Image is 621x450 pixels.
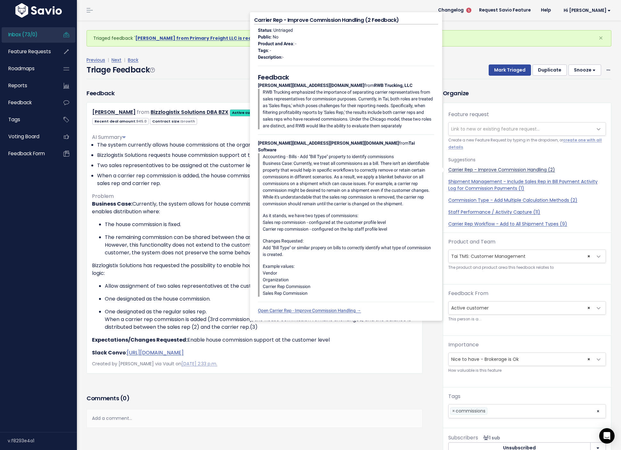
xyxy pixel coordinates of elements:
[87,57,105,63] a: Previous
[137,108,149,116] span: from
[127,349,184,356] a: [URL][DOMAIN_NAME]
[97,172,417,187] li: When a carrier rep commission is added, the house commission should remain unaffected and balance...
[448,264,606,271] small: The product and product area this feedback relates to
[448,178,606,192] a: Shipment Management - Include Sales Rep in Bill Payment Activity Log for Commission Payments (1)
[452,408,455,414] span: ×
[2,78,53,93] a: Reports
[448,111,489,118] label: Feature request
[448,434,478,441] span: Subscribers
[474,5,536,15] a: Request Savio Feature
[92,361,217,367] span: Created by [PERSON_NAME] via Vault on
[599,428,615,444] div: Open Intercom Messenger
[92,349,417,357] p: :
[263,238,434,258] p: Changes Requested: Add "Bill Type" or similar propery on bills to correctly identify what type of...
[2,129,53,144] a: Voting Board
[105,295,417,303] p: One designated as the house commission.
[87,64,154,76] h4: Triage Feedback
[8,82,27,89] span: Reports
[448,341,479,349] label: Importance
[8,133,39,140] span: Voting Board
[282,55,284,60] span: -
[443,89,611,98] h3: Organize
[128,57,138,63] a: Back
[448,166,606,173] a: Carrier Rep - Improve Commission Handling (2)
[587,301,590,314] span: ×
[2,146,53,161] a: Feedback form
[448,197,606,204] a: Commission Type - Add Multiple Calculation Methods (2)
[592,30,609,46] button: Close
[568,64,601,76] button: Snooze
[258,140,399,146] strong: [PERSON_NAME][EMAIL_ADDRESS][PERSON_NAME][DOMAIN_NAME]
[450,407,487,415] li: commissions
[448,137,606,151] small: Create a new Feature Request by typing in the dropdown, or .
[87,30,611,47] div: Triaged feedback ' '
[105,233,417,257] p: The remaining commission can be shared between the assigned sales rep and the carrier rep. Howeve...
[92,262,417,277] p: Bizzlogistix Solutions has requested the possibility to enable house commission support at the cu...
[536,5,556,15] a: Help
[599,33,603,43] span: ×
[92,192,114,200] span: Problem
[2,112,53,127] a: Tags
[112,57,121,63] a: Next
[587,250,590,263] span: ×
[2,95,53,110] a: Feedback
[449,250,593,263] span: Tai TMS: Customer Management
[466,8,471,13] span: 5
[258,83,364,88] strong: [PERSON_NAME][EMAIL_ADDRESS][DOMAIN_NAME]
[87,89,114,98] h3: Feedback
[92,200,132,208] strong: Business Case:
[258,34,271,39] strong: Public
[564,8,611,13] span: Hi [PERSON_NAME]
[448,221,606,227] a: Carrier Rep Workflow - Add to All Shipment Types (9)
[92,133,126,141] span: AI Summary
[448,238,495,246] label: Product and Team
[2,61,53,76] a: Roadmaps
[151,108,228,116] a: Bizzlogistix Solutions DBA BZX
[180,119,195,124] span: Growth
[106,57,110,63] span: |
[8,432,77,449] div: v.f8293e4a1
[448,209,606,216] a: Staff Performance / Activity Capture (11)
[2,44,53,59] a: Feature Requests
[258,140,415,152] strong: Tai Software
[92,200,417,216] p: Currently, the system allows for house commissions to be configured at the organization level. Th...
[181,361,217,367] a: [DATE] 2:33 p.m.
[97,141,417,149] li: The system currently allows house commissions at the organization level, but not at the customer ...
[8,150,45,157] span: Feedback form
[533,64,567,76] button: Duplicate
[374,83,412,88] strong: RWB Trucking, LLC
[448,393,460,400] label: Tags
[150,118,197,125] span: Contract size:
[449,353,593,366] span: Nice to have - Brokerage is Ok
[258,72,434,82] h5: Feedback
[451,126,540,132] span: Link to new or existing feature request...
[8,116,20,123] span: Tags
[92,336,417,344] p: Enable house commission support at the customer level
[263,212,434,233] p: As it stands, we have two types of commissions: Sales rep commission - configured at the customer...
[481,435,500,441] span: <p><strong>Subscribers</strong><br><br> - Ashley Melgarejo<br> </p>
[448,352,606,366] span: Nice to have - Brokerage is Ok
[596,404,600,418] span: ×
[449,301,593,314] span: Active customer
[8,48,51,55] span: Feature Requests
[263,263,434,297] p: Example values: Vendor Organization Carrier Rep Commission Sales Rep Commission
[8,31,37,38] span: Inbox (73/0)
[135,35,390,41] a: [PERSON_NAME] from Primary Freight LLC is requesting for a unique reference field accross all shi...
[97,162,417,169] li: Two sales representatives to be assigned at the customer level: one for house commission, one reg...
[258,41,293,46] strong: Product and Area
[448,316,606,323] small: This person is a...
[448,250,606,263] span: Tai TMS: Customer Management
[448,138,602,149] a: create one with all details
[438,8,464,13] span: Changelog
[8,65,35,72] span: Roadmaps
[258,308,361,313] a: Open Carrier Rep - Improve Commission Handling →
[92,118,149,125] span: Recent deal amount:
[123,57,127,63] span: |
[2,27,53,42] a: Inbox (73/0)
[448,156,606,164] p: Suggestions
[8,99,32,106] span: Feedback
[448,290,488,297] label: Feedback From
[556,5,616,15] a: Hi [PERSON_NAME]
[92,349,126,356] strong: Slack Convo
[456,408,485,414] span: commissions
